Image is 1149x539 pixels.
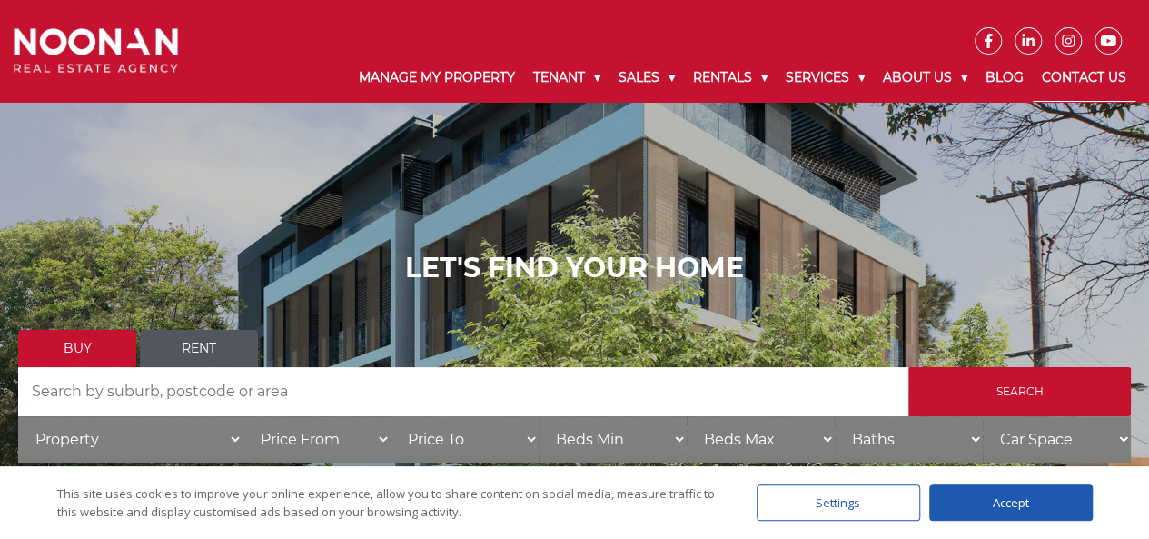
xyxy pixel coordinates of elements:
a: Services [777,55,874,101]
a: Rent [140,330,258,367]
a: Contact Us [1033,55,1135,102]
div: Settings [757,484,920,521]
h1: LET'S FIND YOUR HOME [18,252,1131,284]
div: Accept [929,484,1093,521]
a: Blog [976,55,1033,101]
a: About Us [874,55,976,101]
a: Manage My Property [350,55,524,101]
a: Sales [609,55,684,101]
img: Noonan Real Estate Agency [14,28,178,74]
input: Search by suburb, postcode or area [18,367,908,416]
a: Buy [18,330,136,367]
input: Search [908,367,1131,416]
div: This site uses cookies to improve your online experience, allow you to share content on social me... [57,484,720,521]
a: Rentals [684,55,777,101]
a: Tenant [524,55,609,101]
